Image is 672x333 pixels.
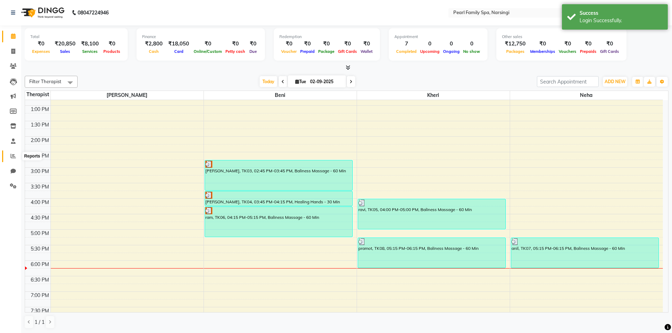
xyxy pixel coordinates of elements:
[247,40,259,48] div: ₹0
[29,79,61,84] span: Filter Therapist
[316,49,336,54] span: Package
[359,40,374,48] div: ₹0
[598,40,621,48] div: ₹0
[461,40,482,48] div: 0
[248,49,259,54] span: Due
[279,34,374,40] div: Redemption
[298,49,316,54] span: Prepaid
[603,77,627,87] button: ADD NEW
[147,49,161,54] span: Cash
[394,34,482,40] div: Appointment
[25,91,50,98] div: Therapist
[51,91,204,100] span: [PERSON_NAME]
[29,230,50,237] div: 5:00 PM
[298,40,316,48] div: ₹0
[598,49,621,54] span: Gift Cards
[578,40,598,48] div: ₹0
[29,183,50,191] div: 3:30 PM
[224,40,247,48] div: ₹0
[224,49,247,54] span: Petty cash
[102,40,122,48] div: ₹0
[461,49,482,54] span: No show
[394,40,418,48] div: 7
[502,40,528,48] div: ₹12,750
[279,49,298,54] span: Voucher
[504,49,526,54] span: Packages
[580,17,662,24] div: Login Successfully.
[78,3,109,23] b: 08047224946
[30,49,52,54] span: Expenses
[18,3,66,23] img: logo
[336,49,359,54] span: Gift Cards
[102,49,122,54] span: Products
[511,238,659,268] div: anil, TK07, 05:15 PM-06:15 PM, Baliness Massage - 60 Min
[29,199,50,206] div: 4:00 PM
[510,91,663,100] span: Neha
[58,49,72,54] span: Sales
[29,214,50,222] div: 4:30 PM
[528,40,557,48] div: ₹0
[192,49,224,54] span: Online/Custom
[192,40,224,48] div: ₹0
[557,40,578,48] div: ₹0
[78,40,102,48] div: ₹8,100
[29,261,50,268] div: 6:00 PM
[29,245,50,253] div: 5:30 PM
[29,292,50,299] div: 7:00 PM
[30,34,122,40] div: Total
[358,238,505,268] div: pramot, TK08, 05:15 PM-06:15 PM, Baliness Massage - 60 Min
[418,40,441,48] div: 0
[308,76,343,87] input: 2025-09-02
[359,49,374,54] span: Wallet
[358,199,505,229] div: ravi, TK05, 04:00 PM-05:00 PM, Baliness Massage - 60 Min
[22,152,42,160] div: Reports
[528,49,557,54] span: Memberships
[441,40,461,48] div: 0
[205,207,352,237] div: ram, TK06, 04:15 PM-05:15 PM, Baliness Massage - 60 Min
[336,40,359,48] div: ₹0
[29,121,50,129] div: 1:30 PM
[35,319,44,326] span: 1 / 1
[418,49,441,54] span: Upcoming
[29,168,50,175] div: 3:00 PM
[29,307,50,315] div: 7:30 PM
[537,76,599,87] input: Search Appointment
[279,40,298,48] div: ₹0
[165,40,192,48] div: ₹18,050
[29,276,50,284] div: 6:30 PM
[142,40,165,48] div: ₹2,800
[260,76,277,87] span: Today
[578,49,598,54] span: Prepaids
[580,10,662,17] div: Success
[205,160,352,190] div: [PERSON_NAME], TK03, 02:45 PM-03:45 PM, Baliness Massage - 60 Min
[394,49,418,54] span: Completed
[142,34,259,40] div: Finance
[29,106,50,113] div: 1:00 PM
[293,79,308,84] span: Tue
[605,79,625,84] span: ADD NEW
[29,137,50,144] div: 2:00 PM
[52,40,78,48] div: ₹20,850
[357,91,510,100] span: Kheri
[557,49,578,54] span: Vouchers
[441,49,461,54] span: Ongoing
[80,49,99,54] span: Services
[172,49,185,54] span: Card
[204,91,357,100] span: beni
[30,40,52,48] div: ₹0
[502,34,621,40] div: Other sales
[205,191,352,206] div: [PERSON_NAME], TK04, 03:45 PM-04:15 PM, Healing Hands - 30 Min
[316,40,336,48] div: ₹0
